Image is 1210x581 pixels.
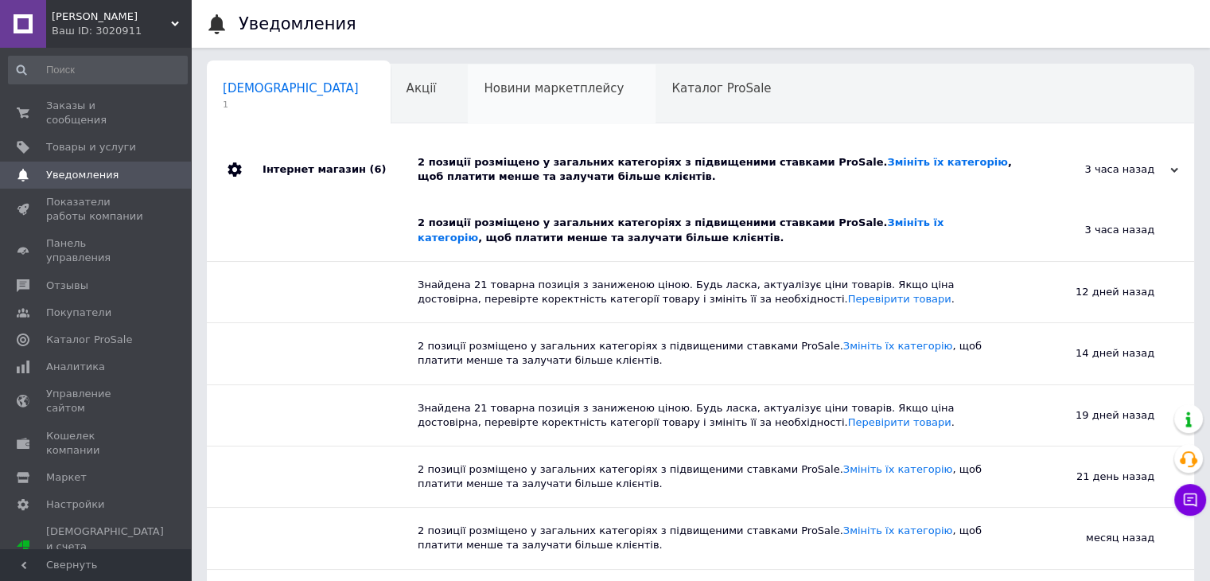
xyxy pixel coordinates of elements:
[418,524,995,552] div: 2 позиції розміщено у загальних категоріях з підвищеними ставками ProSale. , щоб платити менше та...
[263,139,418,200] div: Інтернет магазин
[843,524,953,536] a: Змініть їх категорію
[46,470,87,485] span: Маркет
[52,10,171,24] span: Євро Фермер
[46,236,147,265] span: Панель управления
[223,81,359,96] span: [DEMOGRAPHIC_DATA]
[995,385,1194,446] div: 19 дней назад
[418,462,995,491] div: 2 позиції розміщено у загальних категоріях з підвищеними ставками ProSale. , щоб платити менше та...
[1019,162,1178,177] div: 3 часа назад
[671,81,771,96] span: Каталог ProSale
[848,293,951,305] a: Перевірити товари
[484,81,624,96] span: Новини маркетплейсу
[418,278,995,306] div: Знайдена 21 товарна позиція з заниженою ціною. Будь ласка, актуалізує ціни товарів. Якщо ціна дос...
[995,446,1194,507] div: 21 день назад
[46,333,132,347] span: Каталог ProSale
[843,463,953,475] a: Змініть їх категорію
[223,99,359,111] span: 1
[46,195,147,224] span: Показатели работы компании
[418,216,995,244] div: 2 позиції розміщено у загальних категоріях з підвищеними ставками ProSale. , щоб платити менше та...
[46,168,119,182] span: Уведомления
[46,387,147,415] span: Управление сайтом
[46,497,104,512] span: Настройки
[46,429,147,458] span: Кошелек компании
[46,140,136,154] span: Товары и услуги
[418,155,1019,184] div: 2 позиції розміщено у загальних категоріях з підвищеними ставками ProSale. , щоб платити менше та...
[848,416,951,428] a: Перевірити товари
[995,508,1194,568] div: месяц назад
[52,24,191,38] div: Ваш ID: 3020911
[407,81,437,96] span: Акції
[369,163,386,175] span: (6)
[418,401,995,430] div: Знайдена 21 товарна позиція з заниженою ціною. Будь ласка, актуалізує ціни товарів. Якщо ціна дос...
[418,216,943,243] a: Змініть їх категорію
[239,14,356,33] h1: Уведомления
[418,339,995,368] div: 2 позиції розміщено у загальних категоріях з підвищеними ставками ProSale. , щоб платити менше та...
[46,279,88,293] span: Отзывы
[995,200,1194,260] div: 3 часа назад
[8,56,188,84] input: Поиск
[995,262,1194,322] div: 12 дней назад
[843,340,953,352] a: Змініть їх категорію
[46,524,164,568] span: [DEMOGRAPHIC_DATA] и счета
[995,323,1194,384] div: 14 дней назад
[46,306,111,320] span: Покупатели
[46,99,147,127] span: Заказы и сообщения
[887,156,1007,168] a: Змініть їх категорію
[1174,484,1206,516] button: Чат с покупателем
[46,360,105,374] span: Аналитика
